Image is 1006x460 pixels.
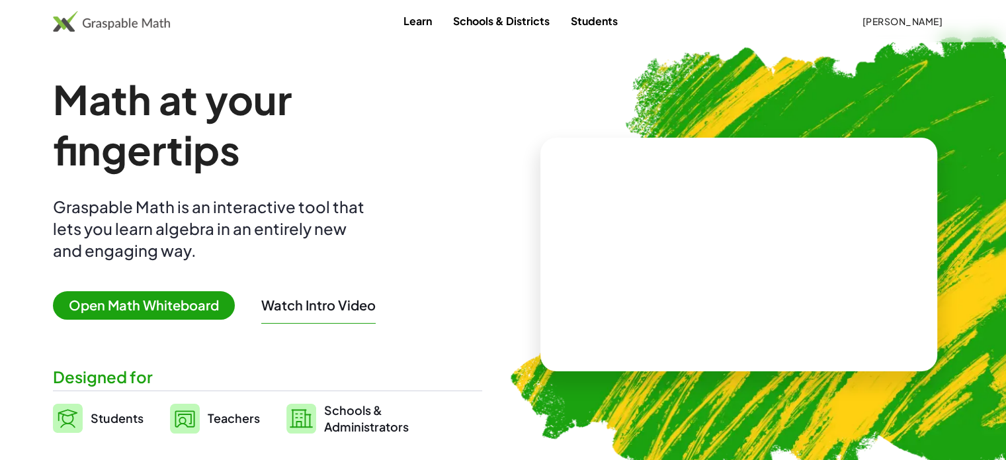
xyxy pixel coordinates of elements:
img: svg%3e [286,404,316,434]
a: Students [53,402,144,435]
button: [PERSON_NAME] [851,9,953,33]
div: Designed for [53,366,482,388]
img: svg%3e [53,404,83,433]
span: Schools & Administrators [324,402,409,435]
a: Open Math Whiteboard [53,299,245,313]
a: Learn [393,9,442,33]
span: [PERSON_NAME] [862,15,943,27]
a: Students [560,9,628,33]
img: svg%3e [170,404,200,434]
a: Schools &Administrators [286,402,409,435]
h1: Math at your fingertips [53,74,474,175]
a: Schools & Districts [442,9,560,33]
span: Open Math Whiteboard [53,291,235,320]
div: Graspable Math is an interactive tool that lets you learn algebra in an entirely new and engaging... [53,196,370,261]
a: Teachers [170,402,260,435]
button: Watch Intro Video [261,297,376,314]
span: Students [91,410,144,426]
span: Teachers [208,410,260,426]
video: What is this? This is dynamic math notation. Dynamic math notation plays a central role in how Gr... [640,205,838,304]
